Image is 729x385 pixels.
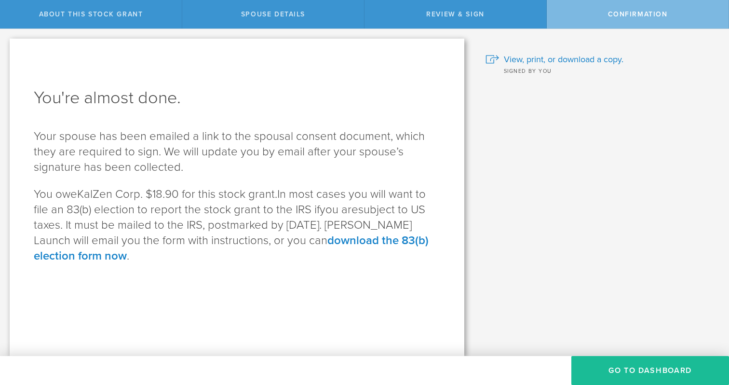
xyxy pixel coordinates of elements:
[241,10,305,18] span: Spouse Details
[34,187,77,201] span: You owe
[320,203,358,217] span: you are
[34,129,440,175] p: Your spouse has been emailed a link to the spousal consent document, which they are required to s...
[504,53,623,66] span: View, print, or download a copy.
[608,10,668,18] span: Confirmation
[571,356,729,385] button: Go to Dashboard
[486,66,715,75] div: Signed by you
[34,86,440,110] h1: You're almost done.
[681,310,729,356] iframe: Chat Widget
[39,10,143,18] span: About this stock grant
[34,187,429,263] span: In most cases you will want to file an 83(b) election to report the stock grant to the IRS if sub...
[34,187,440,264] p: KalZen Corp. $18.90 for this stock grant.
[426,10,485,18] span: Review & Sign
